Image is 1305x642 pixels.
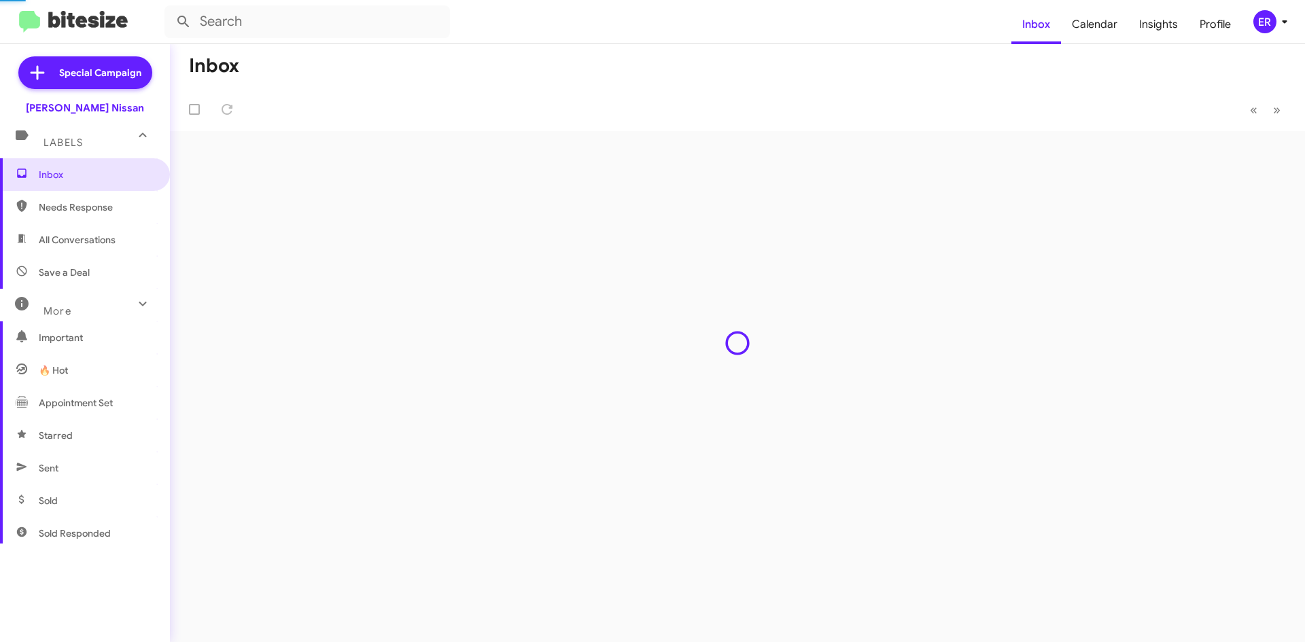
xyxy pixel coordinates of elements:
[43,305,71,317] span: More
[1011,5,1061,44] a: Inbox
[164,5,450,38] input: Search
[18,56,152,89] a: Special Campaign
[1253,10,1276,33] div: ER
[39,429,73,442] span: Starred
[39,396,113,410] span: Appointment Set
[39,527,111,540] span: Sold Responded
[39,266,90,279] span: Save a Deal
[1128,5,1189,44] a: Insights
[43,137,83,149] span: Labels
[39,461,58,475] span: Sent
[1250,101,1257,118] span: «
[26,101,144,115] div: [PERSON_NAME] Nissan
[1061,5,1128,44] a: Calendar
[1265,96,1289,124] button: Next
[39,363,68,377] span: 🔥 Hot
[39,200,154,214] span: Needs Response
[1242,96,1289,124] nav: Page navigation example
[39,233,116,247] span: All Conversations
[1273,101,1281,118] span: »
[39,331,154,344] span: Important
[1242,10,1290,33] button: ER
[1242,96,1266,124] button: Previous
[189,55,239,77] h1: Inbox
[39,494,58,507] span: Sold
[39,168,154,181] span: Inbox
[59,66,141,79] span: Special Campaign
[1189,5,1242,44] a: Profile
